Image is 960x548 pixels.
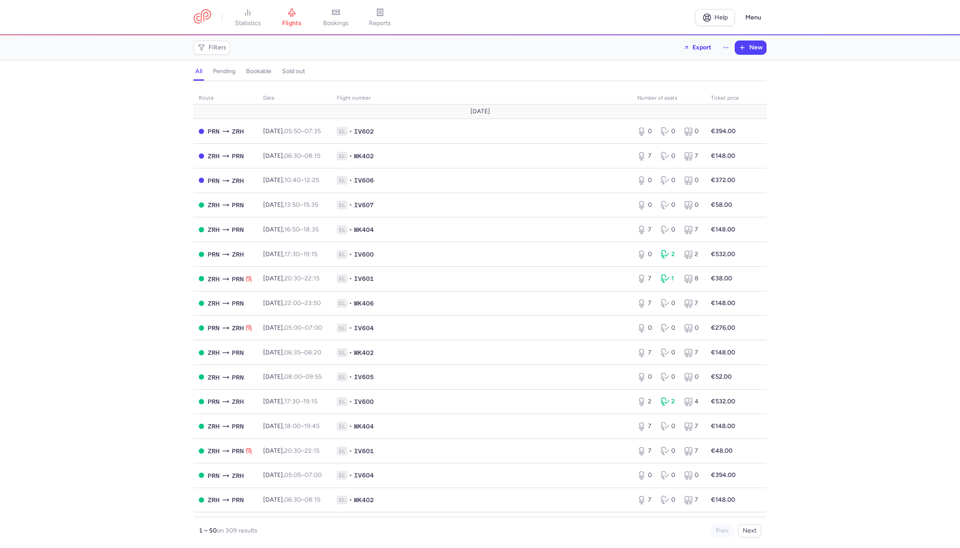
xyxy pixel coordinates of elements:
[684,201,700,209] div: 0
[208,176,220,186] span: PRN
[284,275,320,282] span: –
[305,471,322,479] time: 07:00
[284,398,300,405] time: 17:30
[263,471,322,479] span: [DATE],
[284,152,320,160] span: –
[331,92,632,105] th: Flight number
[284,226,300,233] time: 16:50
[711,226,735,233] strong: €148.00
[337,447,347,455] span: 1L
[337,152,347,160] span: 1L
[661,127,677,136] div: 0
[195,67,202,75] h4: all
[349,127,352,136] span: •
[226,8,270,27] a: statistics
[337,127,347,136] span: 1L
[263,373,322,380] span: [DATE],
[232,250,244,259] span: ZRH
[284,127,301,135] time: 05:50
[284,447,301,455] time: 20:30
[246,67,272,75] h4: bookable
[284,152,301,160] time: 06:30
[337,471,347,480] span: 1L
[354,348,374,357] span: WK402
[677,41,717,55] button: Export
[661,250,677,259] div: 2
[684,299,700,308] div: 7
[358,8,402,27] a: reports
[235,19,261,27] span: statistics
[263,422,320,430] span: [DATE],
[349,397,352,406] span: •
[711,373,732,380] strong: €52.00
[314,8,358,27] a: bookings
[337,422,347,431] span: 1L
[684,397,700,406] div: 4
[232,225,244,235] span: PRN
[661,348,677,357] div: 0
[232,323,244,333] span: ZRH
[711,324,735,332] strong: €276.00
[284,275,301,282] time: 20:30
[284,201,300,209] time: 13:50
[193,9,211,26] a: CitizenPlane red outlined logo
[369,19,391,27] span: reports
[263,250,317,258] span: [DATE],
[232,397,244,406] span: ZRH
[711,250,735,258] strong: €532.00
[711,152,735,160] strong: €148.00
[284,127,321,135] span: –
[232,127,244,136] span: ZRH
[263,226,319,233] span: [DATE],
[208,151,220,161] span: ZRH
[213,67,235,75] h4: pending
[303,398,317,405] time: 19:15
[735,41,766,54] button: New
[354,176,374,185] span: IV606
[208,348,220,358] span: ZRH
[349,324,352,332] span: •
[349,176,352,185] span: •
[263,152,320,160] span: [DATE],
[354,152,374,160] span: WK402
[208,200,220,210] span: ZRH
[284,176,301,184] time: 10:40
[354,447,374,455] span: IV601
[303,226,319,233] time: 18:35
[337,373,347,381] span: 1L
[349,422,352,431] span: •
[637,152,654,160] div: 7
[349,299,352,308] span: •
[305,496,320,503] time: 08:15
[208,373,220,382] span: ZRH
[208,397,220,406] span: PRN
[354,471,374,480] span: IV604
[637,250,654,259] div: 0
[337,397,347,406] span: 1L
[304,422,320,430] time: 19:45
[284,422,320,430] span: –
[263,299,321,307] span: [DATE],
[354,127,374,136] span: IV602
[284,250,317,258] span: –
[284,496,320,503] span: –
[232,151,244,161] span: PRN
[637,299,654,308] div: 7
[284,471,322,479] span: –
[232,176,244,186] span: ZRH
[711,349,735,356] strong: €148.00
[711,299,735,307] strong: €148.00
[232,446,244,456] span: PRN
[337,274,347,283] span: 1L
[305,127,321,135] time: 07:35
[349,348,352,357] span: •
[337,201,347,209] span: 1L
[684,324,700,332] div: 0
[637,373,654,381] div: 0
[637,225,654,234] div: 7
[354,397,374,406] span: IV600
[354,225,374,234] span: WK404
[349,373,352,381] span: •
[706,92,744,105] th: Ticket price
[684,176,700,185] div: 0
